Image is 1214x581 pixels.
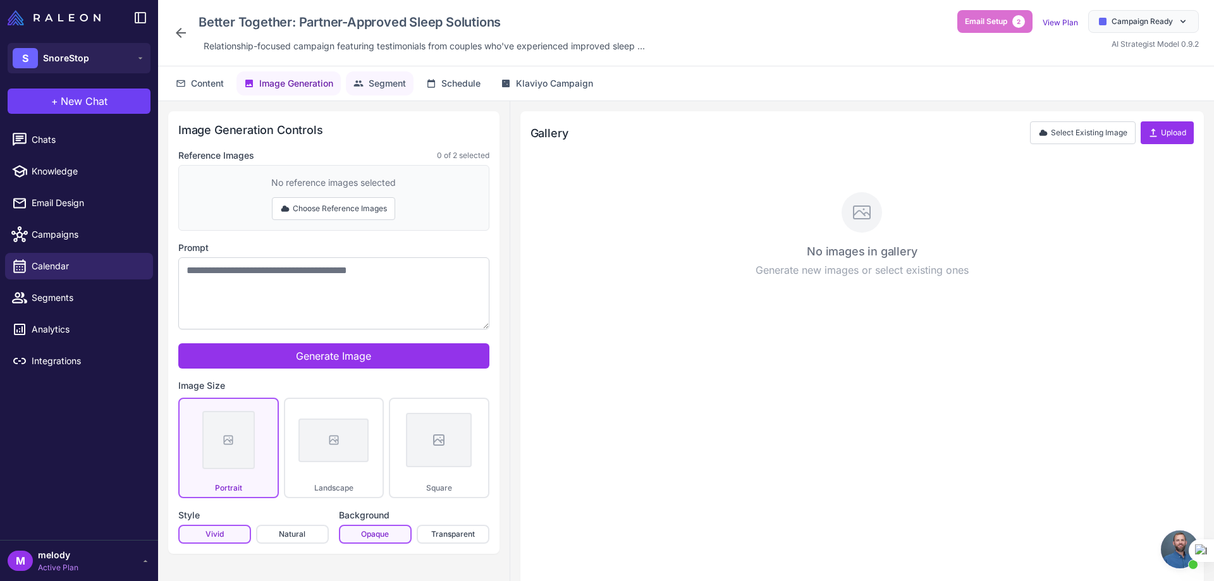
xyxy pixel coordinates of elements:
p: Generate new images or select existing ones [533,262,1191,278]
button: +New Chat [8,89,150,114]
a: Analytics [5,316,153,343]
button: Segment [346,71,414,95]
span: Generate Image [296,350,371,362]
button: Email Setup2 [957,10,1033,33]
label: Background [339,508,489,522]
a: Open chat [1161,530,1199,568]
div: Click to edit campaign name [193,10,650,34]
button: Natural [256,525,329,544]
a: Chats [5,126,153,153]
span: Portrait [215,483,242,492]
span: Chats [32,133,143,147]
span: Integrations [32,354,143,368]
span: Schedule [441,76,481,90]
span: Active Plan [38,562,78,573]
button: Landscape [284,398,384,498]
span: melody [38,548,78,562]
button: Select Existing Image [1030,121,1136,144]
label: Image Size [178,379,489,393]
a: View Plan [1043,18,1078,27]
button: SSnoreStop [8,43,150,73]
span: Image Generation [259,76,333,90]
span: Campaign Ready [1112,16,1173,27]
span: Analytics [32,322,143,336]
button: Schedule [419,71,488,95]
span: Landscape [314,483,353,492]
h2: Image Generation Controls [178,121,489,138]
button: Portrait [178,398,279,498]
a: Email Design [5,190,153,216]
label: Reference Images [178,149,254,162]
a: Knowledge [5,158,153,185]
div: S [13,48,38,68]
a: Campaigns [5,221,153,248]
span: 2 [1012,15,1025,28]
label: Prompt [178,241,489,255]
button: Opaque [339,525,412,544]
div: M [8,551,33,571]
span: New Chat [61,94,107,109]
span: Email Setup [965,16,1007,27]
button: Vivid [178,525,251,544]
div: No reference images selected [271,176,396,190]
a: Integrations [5,348,153,374]
button: Transparent [417,525,489,544]
span: Relationship-focused campaign featuring testimonials from couples who've experienced improved sle... [204,39,645,53]
span: Calendar [32,259,143,273]
span: SnoreStop [43,51,89,65]
span: 0 of 2 selected [437,150,489,161]
button: Square [389,398,489,498]
a: Segments [5,284,153,311]
button: Klaviyo Campaign [493,71,601,95]
span: AI Strategist Model 0.9.2 [1112,39,1199,49]
h2: Gallery [530,125,568,142]
span: Campaigns [32,228,143,242]
div: Click to edit description [199,37,650,56]
span: Email Design [32,196,143,210]
button: Image Generation [236,71,341,95]
span: Knowledge [32,164,143,178]
img: Raleon Logo [8,10,101,25]
h3: No images in gallery [533,243,1191,260]
span: + [51,94,58,109]
button: Choose Reference Images [272,197,395,220]
span: Segment [369,76,406,90]
span: Segments [32,291,143,305]
button: Content [168,71,231,95]
button: Upload [1141,121,1194,144]
a: Calendar [5,253,153,279]
span: Klaviyo Campaign [516,76,593,90]
span: Square [426,483,452,492]
span: Content [191,76,224,90]
button: Generate Image [178,343,489,369]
